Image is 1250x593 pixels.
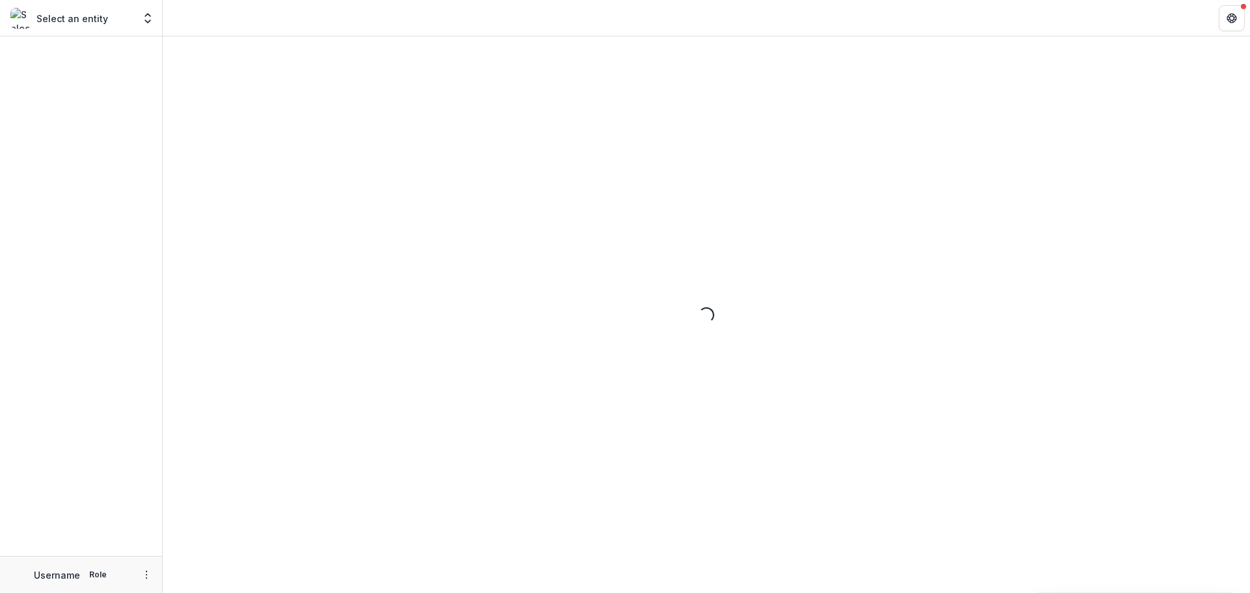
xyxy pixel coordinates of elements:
button: Open entity switcher [139,5,157,31]
img: Select an entity [10,8,31,29]
p: Role [85,569,111,581]
p: Username [34,568,80,582]
button: More [139,567,154,583]
p: Select an entity [36,12,108,25]
button: Get Help [1219,5,1245,31]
